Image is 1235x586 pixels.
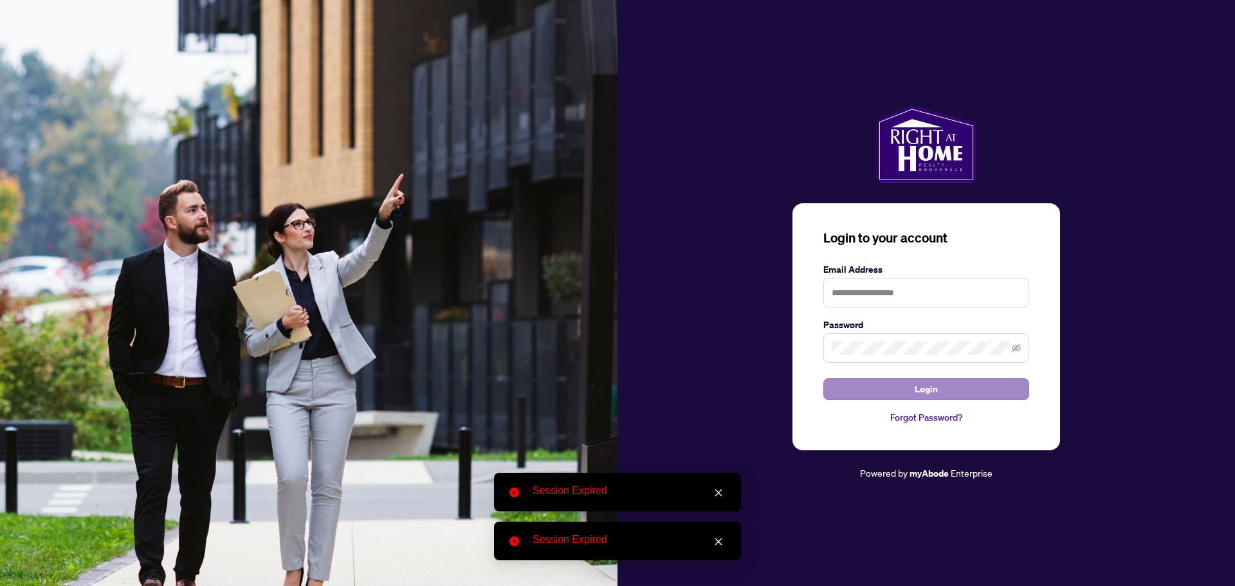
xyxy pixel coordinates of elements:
[714,537,723,546] span: close
[711,486,726,500] a: Close
[533,532,726,547] div: Session Expired
[910,466,949,481] a: myAbode
[860,467,908,479] span: Powered by
[823,318,1029,332] label: Password
[533,483,726,499] div: Session Expired
[823,378,1029,400] button: Login
[823,262,1029,277] label: Email Address
[1012,343,1021,353] span: eye-invisible
[876,105,976,183] img: ma-logo
[1184,541,1222,580] button: Open asap
[509,536,519,546] span: close-circle
[714,488,723,497] span: close
[711,535,726,549] a: Close
[823,229,1029,247] h3: Login to your account
[915,379,938,399] span: Login
[951,467,993,479] span: Enterprise
[823,410,1029,425] a: Forgot Password?
[509,488,519,497] span: close-circle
